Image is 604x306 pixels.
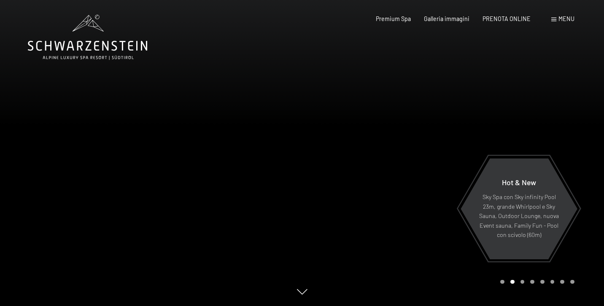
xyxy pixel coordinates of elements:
[497,280,574,284] div: Carousel Pagination
[376,15,411,22] a: Premium Spa
[530,280,534,284] div: Carousel Page 4
[558,15,574,22] span: Menu
[460,158,578,260] a: Hot & New Sky Spa con Sky infinity Pool 23m, grande Whirlpool e Sky Sauna, Outdoor Lounge, nuova ...
[479,192,559,240] p: Sky Spa con Sky infinity Pool 23m, grande Whirlpool e Sky Sauna, Outdoor Lounge, nuova Event saun...
[483,15,531,22] a: PRENOTA ONLINE
[550,280,555,284] div: Carousel Page 6
[424,15,469,22] a: Galleria immagini
[570,280,574,284] div: Carousel Page 8
[560,280,564,284] div: Carousel Page 7
[510,280,515,284] div: Carousel Page 2 (Current Slide)
[520,280,525,284] div: Carousel Page 3
[500,280,504,284] div: Carousel Page 1
[502,178,536,187] span: Hot & New
[540,280,545,284] div: Carousel Page 5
